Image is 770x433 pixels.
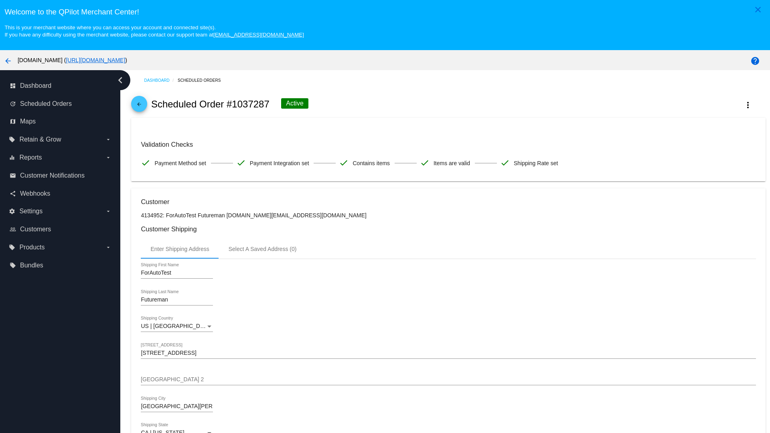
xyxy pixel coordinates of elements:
[105,154,111,161] i: arrow_drop_down
[134,101,144,111] mat-icon: arrow_back
[10,172,16,179] i: email
[9,154,15,161] i: equalizer
[10,101,16,107] i: update
[150,246,209,252] div: Enter Shipping Address
[10,97,111,110] a: update Scheduled Orders
[105,244,111,251] i: arrow_drop_down
[66,57,125,63] a: [URL][DOMAIN_NAME]
[141,212,756,219] p: 4134952: ForAutoTest Futureman [DOMAIN_NAME][EMAIL_ADDRESS][DOMAIN_NAME]
[10,262,16,269] i: local_offer
[141,350,756,356] input: Shipping Street 1
[178,74,228,87] a: Scheduled Orders
[236,158,246,168] mat-icon: check
[10,259,111,272] a: local_offer Bundles
[105,136,111,143] i: arrow_drop_down
[10,190,16,197] i: share
[114,74,127,87] i: chevron_left
[141,141,756,148] h3: Validation Checks
[514,155,558,172] span: Shipping Rate set
[10,115,111,128] a: map Maps
[3,56,13,66] mat-icon: arrow_back
[9,244,15,251] i: local_offer
[10,226,16,233] i: people_outline
[750,56,760,66] mat-icon: help
[19,208,43,215] span: Settings
[20,82,51,89] span: Dashboard
[339,158,349,168] mat-icon: check
[10,83,16,89] i: dashboard
[20,262,43,269] span: Bundles
[500,158,510,168] mat-icon: check
[141,403,213,410] input: Shipping City
[141,225,756,233] h3: Customer Shipping
[141,323,213,330] mat-select: Shipping Country
[20,118,36,125] span: Maps
[144,74,178,87] a: Dashboard
[420,158,430,168] mat-icon: check
[281,98,308,109] div: Active
[151,99,269,110] h2: Scheduled Order #1037287
[213,32,304,38] a: [EMAIL_ADDRESS][DOMAIN_NAME]
[141,297,213,303] input: Shipping Last Name
[20,172,85,179] span: Customer Notifications
[20,190,50,197] span: Webhooks
[229,246,297,252] div: Select A Saved Address (0)
[20,100,72,107] span: Scheduled Orders
[434,155,470,172] span: Items are valid
[141,198,756,206] h3: Customer
[9,136,15,143] i: local_offer
[10,169,111,182] a: email Customer Notifications
[9,208,15,214] i: settings
[4,24,304,38] small: This is your merchant website where you can access your account and connected site(s). If you hav...
[20,226,51,233] span: Customers
[10,187,111,200] a: share Webhooks
[10,118,16,125] i: map
[10,79,111,92] a: dashboard Dashboard
[10,223,111,236] a: people_outline Customers
[19,244,45,251] span: Products
[154,155,206,172] span: Payment Method set
[141,376,756,383] input: Shipping Street 2
[250,155,309,172] span: Payment Integration set
[19,154,42,161] span: Reports
[141,270,213,276] input: Shipping First Name
[743,100,753,110] mat-icon: more_vert
[18,57,127,63] span: [DOMAIN_NAME] ( )
[4,8,765,16] h3: Welcome to the QPilot Merchant Center!
[141,323,212,329] span: US | [GEOGRAPHIC_DATA]
[753,5,763,14] mat-icon: close
[141,158,150,168] mat-icon: check
[105,208,111,214] i: arrow_drop_down
[353,155,390,172] span: Contains items
[19,136,61,143] span: Retain & Grow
